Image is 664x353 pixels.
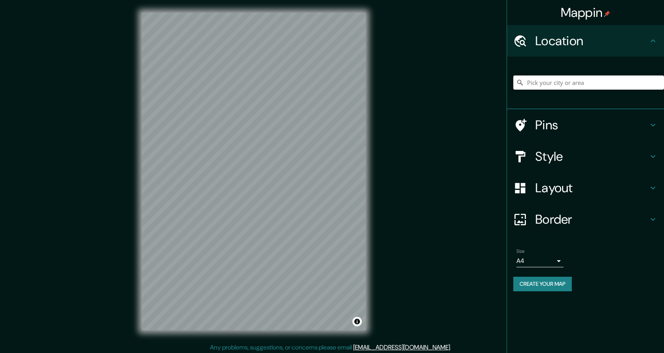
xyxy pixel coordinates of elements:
[535,211,648,227] h4: Border
[535,33,648,49] h4: Location
[507,25,664,57] div: Location
[535,180,648,196] h4: Layout
[535,117,648,133] h4: Pins
[507,172,664,204] div: Layout
[451,343,452,352] div: .
[452,343,454,352] div: .
[516,248,525,255] label: Size
[513,277,572,291] button: Create your map
[561,5,611,20] h4: Mappin
[604,11,610,17] img: pin-icon.png
[142,13,366,330] canvas: Map
[513,75,664,90] input: Pick your city or area
[507,204,664,235] div: Border
[507,141,664,172] div: Style
[507,109,664,141] div: Pins
[516,255,564,267] div: A4
[353,343,450,351] a: [EMAIL_ADDRESS][DOMAIN_NAME]
[352,317,362,326] button: Toggle attribution
[535,149,648,164] h4: Style
[210,343,451,352] p: Any problems, suggestions, or concerns please email .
